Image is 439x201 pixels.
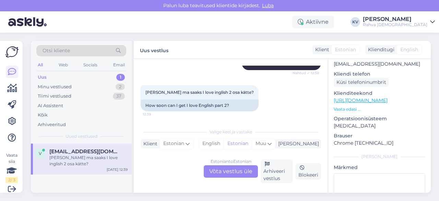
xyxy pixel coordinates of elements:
[293,70,319,76] span: Nähtud ✓ 12:38
[400,46,418,53] span: English
[116,83,125,90] div: 2
[211,158,251,165] div: Estonian to Estonian
[38,102,63,109] div: AI Assistent
[365,46,394,53] div: Klienditugi
[38,112,48,119] div: Kõik
[57,60,69,69] div: Web
[292,16,334,28] div: Aktiivne
[334,97,388,103] a: [URL][DOMAIN_NAME]
[199,138,224,149] div: English
[112,60,126,69] div: Email
[334,106,425,112] p: Vaata edasi ...
[334,122,425,130] p: [MEDICAL_DATA]
[261,159,293,183] div: Arhiveeri vestlus
[116,74,125,81] div: 1
[275,140,319,147] div: [PERSON_NAME]
[82,60,99,69] div: Socials
[43,47,70,54] span: Otsi kliente
[334,90,425,97] p: Klienditeekond
[140,45,168,54] label: Uus vestlus
[5,46,19,57] img: Askly Logo
[256,140,266,146] span: Muu
[141,129,321,135] div: Valige keel ja vastake
[38,121,66,128] div: Arhiveeritud
[113,93,125,100] div: 37
[363,16,427,22] div: [PERSON_NAME]
[334,115,425,122] p: Operatsioonisüsteem
[141,100,259,111] div: How soon can I get I love English part 2?
[260,2,276,9] span: Luba
[334,132,425,139] p: Brauser
[5,177,18,183] div: 2 / 3
[163,140,184,147] span: Estonian
[49,155,128,167] div: [PERSON_NAME] ma saaks I love inglish 2 osa kätte?
[204,165,258,178] div: Võta vestlus üle
[296,163,321,180] div: Blokeeri
[38,83,72,90] div: Minu vestlused
[39,151,41,156] span: v
[351,17,360,27] div: KV
[335,46,356,53] span: Estonian
[145,90,254,95] span: [PERSON_NAME] ma saaks I love inglish 2 osa kätte?
[334,70,425,78] p: Kliendi telefon
[334,60,425,68] p: [EMAIL_ADDRESS][DOMAIN_NAME]
[141,140,157,147] div: Klient
[312,46,329,53] div: Klient
[334,78,389,87] div: Küsi telefoninumbrit
[66,133,97,139] span: Uued vestlused
[107,167,128,172] div: [DATE] 12:39
[38,74,47,81] div: Uus
[334,164,425,171] p: Märkmed
[363,16,435,27] a: [PERSON_NAME]Rahva [DEMOGRAPHIC_DATA]
[38,93,71,100] div: Tiimi vestlused
[143,112,168,117] span: 12:39
[334,139,425,147] p: Chrome [TECHNICAL_ID]
[36,60,44,69] div: All
[224,138,252,149] div: Estonian
[5,152,18,183] div: Vaata siia
[49,148,121,155] span: veevalaja_11@hotmail.com
[334,154,425,160] div: [PERSON_NAME]
[363,22,427,27] div: Rahva [DEMOGRAPHIC_DATA]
